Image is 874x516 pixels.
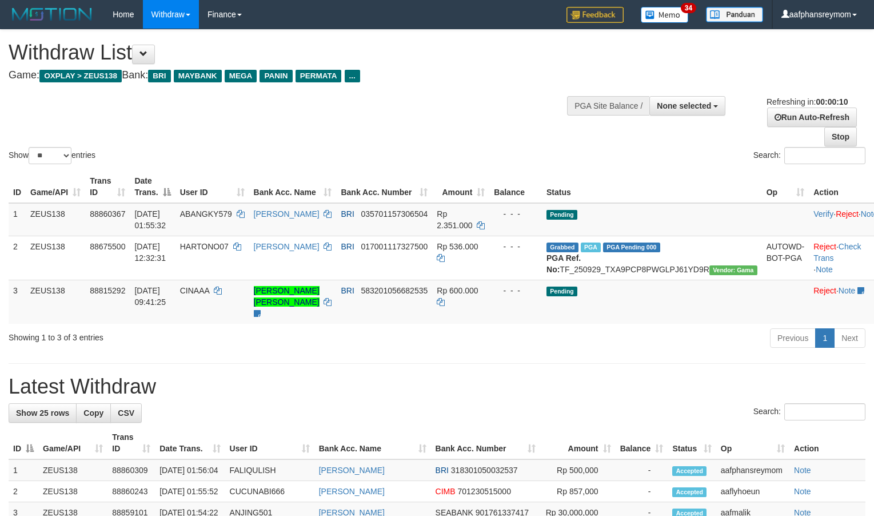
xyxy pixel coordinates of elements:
[134,209,166,230] span: [DATE] 01:55:32
[436,466,449,475] span: BRI
[767,108,857,127] a: Run Auto-Refresh
[225,70,257,82] span: MEGA
[767,97,848,106] span: Refreshing in:
[134,242,166,263] span: [DATE] 12:32:31
[254,209,320,219] a: [PERSON_NAME]
[9,236,26,280] td: 2
[494,285,537,296] div: - - -
[118,408,134,418] span: CSV
[836,209,859,219] a: Reject
[834,328,865,348] a: Next
[540,459,615,481] td: Rp 500,000
[26,170,85,203] th: Game/API: activate to sort column ascending
[813,209,833,219] a: Verify
[813,242,861,263] a: Check Trans
[437,209,472,230] span: Rp 2.351.000
[567,96,649,116] div: PGA Site Balance /
[9,170,26,203] th: ID
[824,127,857,146] a: Stop
[341,209,354,219] span: BRI
[9,70,571,81] h4: Game: Bank:
[649,96,725,116] button: None selected
[16,408,69,418] span: Show 25 rows
[9,481,38,502] td: 2
[254,286,320,307] a: [PERSON_NAME] [PERSON_NAME]
[815,328,835,348] a: 1
[542,170,762,203] th: Status
[546,253,581,274] b: PGA Ref. No:
[110,403,142,423] a: CSV
[540,427,615,459] th: Amount: activate to sort column ascending
[9,375,865,398] h1: Latest Withdraw
[361,209,428,219] span: Copy 035701157306504 to clipboard
[175,170,249,203] th: User ID: activate to sort column ascending
[9,6,95,23] img: MOTION_logo.png
[29,147,71,164] select: Showentries
[38,481,107,502] td: ZEUS138
[716,427,789,459] th: Op: activate to sort column ascending
[319,487,385,496] a: [PERSON_NAME]
[155,459,225,481] td: [DATE] 01:56:04
[546,243,578,252] span: Grabbed
[9,41,571,64] h1: Withdraw List
[130,170,175,203] th: Date Trans.: activate to sort column descending
[794,487,811,496] a: Note
[26,236,85,280] td: ZEUS138
[566,7,624,23] img: Feedback.jpg
[180,209,232,219] span: ABANGKY579
[784,147,865,164] input: Search:
[90,286,125,295] span: 88815292
[345,70,360,82] span: ...
[816,97,848,106] strong: 00:00:10
[431,427,541,459] th: Bank Acc. Number: activate to sort column ascending
[716,459,789,481] td: aafphansreymom
[432,170,489,203] th: Amount: activate to sort column ascending
[813,286,836,295] a: Reject
[76,403,111,423] a: Copy
[709,265,757,275] span: Vendor URL: https://trx31.1velocity.biz
[9,427,38,459] th: ID: activate to sort column descending
[9,203,26,236] td: 1
[789,427,865,459] th: Action
[319,466,385,475] a: [PERSON_NAME]
[668,427,716,459] th: Status: activate to sort column ascending
[361,242,428,251] span: Copy 017001117327500 to clipboard
[546,210,577,220] span: Pending
[457,487,510,496] span: Copy 701230515000 to clipboard
[38,427,107,459] th: Game/API: activate to sort column ascending
[85,170,130,203] th: Trans ID: activate to sort column ascending
[254,242,320,251] a: [PERSON_NAME]
[9,459,38,481] td: 1
[753,403,865,420] label: Search:
[581,243,601,252] span: Marked by aaftrukkakada
[249,170,337,203] th: Bank Acc. Name: activate to sort column ascending
[174,70,222,82] span: MAYBANK
[155,481,225,502] td: [DATE] 01:55:52
[616,481,668,502] td: -
[706,7,763,22] img: panduan.png
[616,459,668,481] td: -
[762,170,809,203] th: Op: activate to sort column ascending
[616,427,668,459] th: Balance: activate to sort column ascending
[180,242,229,251] span: HARTONO07
[816,265,833,274] a: Note
[716,481,789,502] td: aaflyhoeun
[9,280,26,324] td: 3
[107,459,155,481] td: 88860309
[26,203,85,236] td: ZEUS138
[762,236,809,280] td: AUTOWD-BOT-PGA
[225,427,314,459] th: User ID: activate to sort column ascending
[794,466,811,475] a: Note
[542,236,762,280] td: TF_250929_TXA9PCP8PWGLPJ61YD9R
[494,241,537,252] div: - - -
[225,481,314,502] td: CUCUNABI666
[437,286,478,295] span: Rp 600.000
[813,242,836,251] a: Reject
[494,208,537,220] div: - - -
[148,70,170,82] span: BRI
[9,147,95,164] label: Show entries
[180,286,209,295] span: CINAAA
[83,408,103,418] span: Copy
[540,481,615,502] td: Rp 857,000
[38,459,107,481] td: ZEUS138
